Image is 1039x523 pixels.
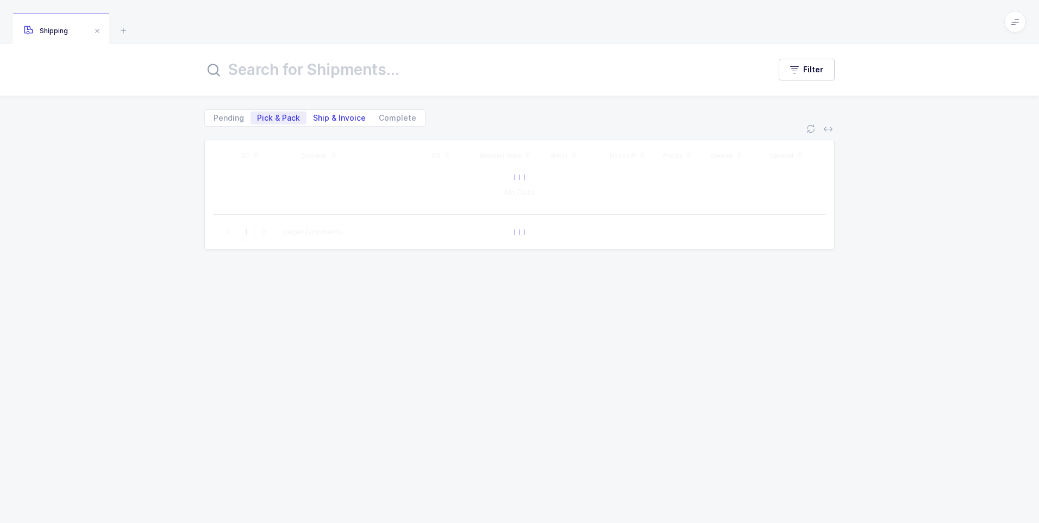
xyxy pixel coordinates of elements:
[24,27,68,35] span: Shipping
[803,64,823,75] span: Filter
[313,114,366,122] span: Ship & Invoice
[214,114,244,122] span: Pending
[779,59,835,80] button: Filter
[204,57,757,83] input: Search for Shipments...
[379,114,416,122] span: Complete
[257,114,300,122] span: Pick & Pack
